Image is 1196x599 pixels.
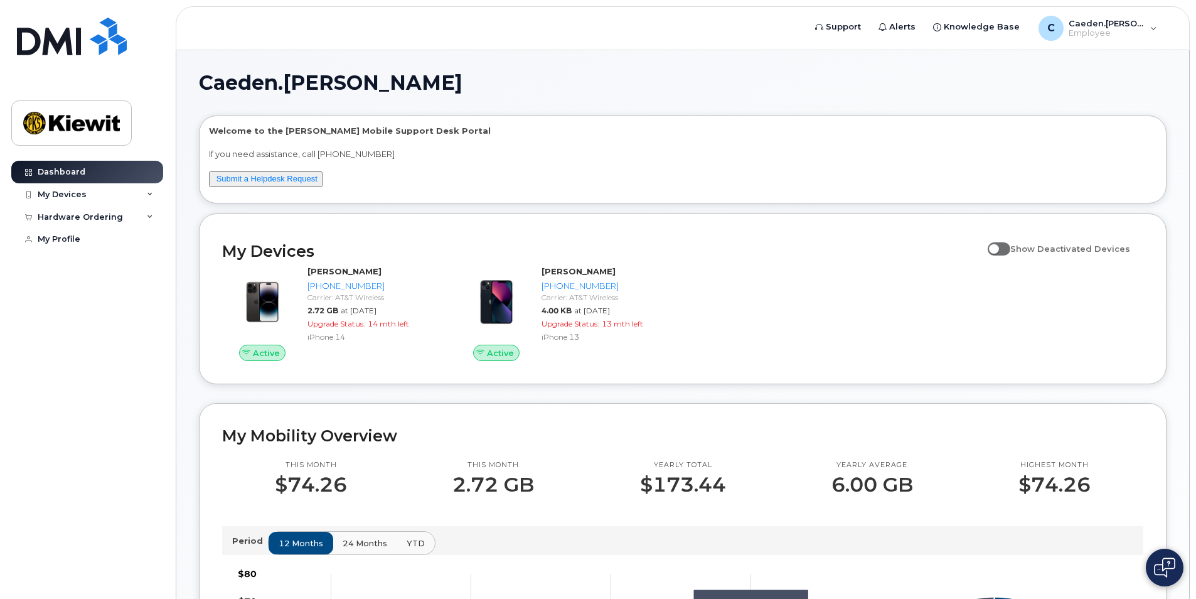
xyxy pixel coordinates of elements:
[831,473,913,496] p: 6.00 GB
[368,319,409,328] span: 14 mth left
[487,347,514,359] span: Active
[275,473,347,496] p: $74.26
[199,73,462,92] span: Caeden.[PERSON_NAME]
[307,332,436,342] div: iPhone 14
[456,266,675,361] a: Active[PERSON_NAME][PHONE_NUMBER]Carrier: AT&T Wireless4.00 KBat [DATE]Upgrade Status:13 mth left...
[1010,244,1130,254] span: Show Deactivated Devices
[232,272,292,332] img: image20231002-3703462-njx0qo.jpeg
[275,460,347,470] p: This month
[1018,460,1091,470] p: Highest month
[542,292,670,303] div: Carrier: AT&T Wireless
[307,280,436,292] div: [PHONE_NUMBER]
[222,242,981,261] h2: My Devices
[602,319,643,328] span: 13 mth left
[640,473,726,496] p: $173.44
[307,266,382,276] strong: [PERSON_NAME]
[209,148,1156,160] p: If you need assistance, call [PHONE_NUMBER]
[209,125,1156,137] p: Welcome to the [PERSON_NAME] Mobile Support Desk Portal
[232,535,268,547] p: Period
[574,306,610,315] span: at [DATE]
[542,319,599,328] span: Upgrade Status:
[343,537,387,549] span: 24 months
[238,568,257,580] tspan: $80
[452,473,534,496] p: 2.72 GB
[640,460,726,470] p: Yearly total
[542,266,616,276] strong: [PERSON_NAME]
[542,332,670,342] div: iPhone 13
[1154,558,1175,578] img: Open chat
[988,237,998,247] input: Show Deactivated Devices
[542,280,670,292] div: [PHONE_NUMBER]
[209,171,323,187] button: Submit a Helpdesk Request
[216,174,318,183] a: Submit a Helpdesk Request
[253,347,280,359] span: Active
[307,306,338,315] span: 2.72 GB
[307,292,436,303] div: Carrier: AT&T Wireless
[452,460,534,470] p: This month
[407,537,425,549] span: YTD
[831,460,913,470] p: Yearly average
[222,266,441,361] a: Active[PERSON_NAME][PHONE_NUMBER]Carrier: AT&T Wireless2.72 GBat [DATE]Upgrade Status:14 mth left...
[341,306,376,315] span: at [DATE]
[466,272,526,332] img: image20231002-3703462-1ig824h.jpeg
[307,319,365,328] span: Upgrade Status:
[1018,473,1091,496] p: $74.26
[542,306,572,315] span: 4.00 KB
[222,426,1143,445] h2: My Mobility Overview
